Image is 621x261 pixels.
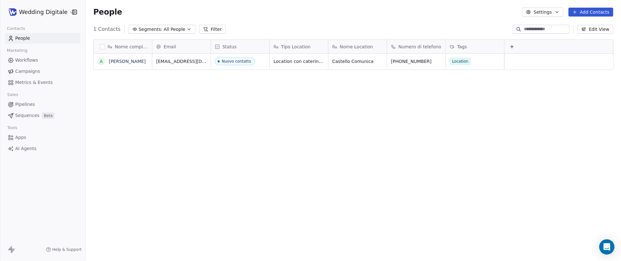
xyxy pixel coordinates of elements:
[19,8,68,16] span: Wedding Digitale
[522,8,563,17] button: Settings
[15,112,39,119] span: Sequences
[5,66,80,77] a: Campaigns
[211,40,269,53] div: Status
[156,58,207,65] span: [EMAIL_ADDRESS][DOMAIN_NAME]
[164,44,176,50] span: Email
[8,7,68,17] button: Wedding Digitale
[5,110,80,121] a: SequencesBeta
[4,46,30,55] span: Marketing
[391,58,442,65] span: [PHONE_NUMBER]
[5,132,80,143] a: Apps
[5,99,80,110] a: Pipelines
[15,79,53,86] span: Metrics & Events
[52,247,82,252] span: Help & Support
[164,26,185,33] span: All People
[199,25,226,34] button: Filter
[4,24,28,33] span: Contacts
[5,143,80,154] a: AI Agents
[139,26,162,33] span: Segments:
[222,44,237,50] span: Status
[332,58,383,65] span: Castello Comunica
[4,123,20,133] span: Tools
[9,8,17,16] img: WD-pittogramma.png
[569,8,613,17] button: Add Contacts
[15,57,38,64] span: Workflows
[281,44,311,50] span: Tipo Location
[100,58,103,65] div: A
[94,40,152,53] div: Nome completo
[109,59,146,64] a: [PERSON_NAME]
[222,59,251,64] div: Nuovo contatto
[328,40,387,53] div: Nome Location
[15,101,35,108] span: Pipelines
[274,58,324,65] span: Location con catering esterno
[387,40,446,53] div: Numero di telefono
[446,40,504,53] div: Tags
[578,25,613,34] button: Edit View
[5,77,80,88] a: Metrics & Events
[93,7,122,17] span: People
[270,40,328,53] div: Tipo Location
[42,113,55,119] span: Beta
[450,58,471,65] span: Location
[399,44,441,50] span: Numero di telefono
[94,54,152,254] div: grid
[5,33,80,44] a: People
[15,68,40,75] span: Campaigns
[93,25,121,33] span: 1 Contacts
[15,35,30,42] span: People
[152,40,211,53] div: Email
[15,145,36,152] span: AI Agents
[4,90,21,100] span: Sales
[599,239,615,255] div: Open Intercom Messenger
[115,44,148,50] span: Nome completo
[46,247,82,252] a: Help & Support
[457,44,467,50] span: Tags
[15,134,26,141] span: Apps
[340,44,373,50] span: Nome Location
[5,55,80,65] a: Workflows
[152,54,614,254] div: grid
